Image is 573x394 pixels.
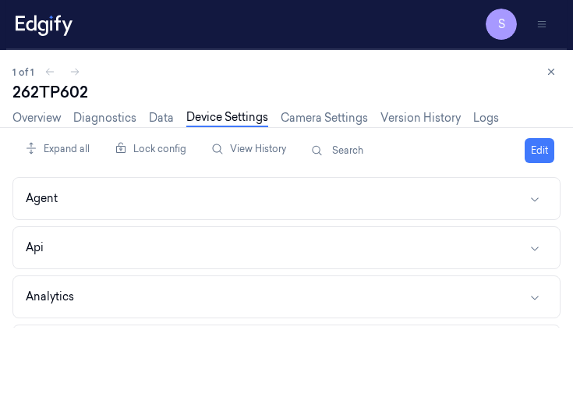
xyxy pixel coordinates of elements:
button: Agent [13,178,560,219]
a: Overview [12,110,61,126]
button: Analytics [13,276,560,318]
a: Logs [473,110,499,126]
div: Lock config [108,134,193,164]
a: Diagnostics [73,110,136,126]
div: Expand all [19,134,96,164]
button: Lock config [108,137,193,162]
div: Analytics [26,289,74,305]
button: Toggle Navigation [529,12,554,37]
div: 262TP602 [12,81,561,103]
a: Camera Settings [281,110,368,126]
div: Agent [26,190,58,207]
span: 1 of 1 [12,66,34,79]
button: Api [13,227,560,268]
a: Device Settings [186,109,268,127]
div: Api [26,240,44,256]
a: Version History [380,110,461,126]
button: Expand all [19,137,96,162]
button: View History [205,137,292,162]
a: Data [149,110,174,126]
button: Edit [525,138,554,163]
button: S [486,9,517,40]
